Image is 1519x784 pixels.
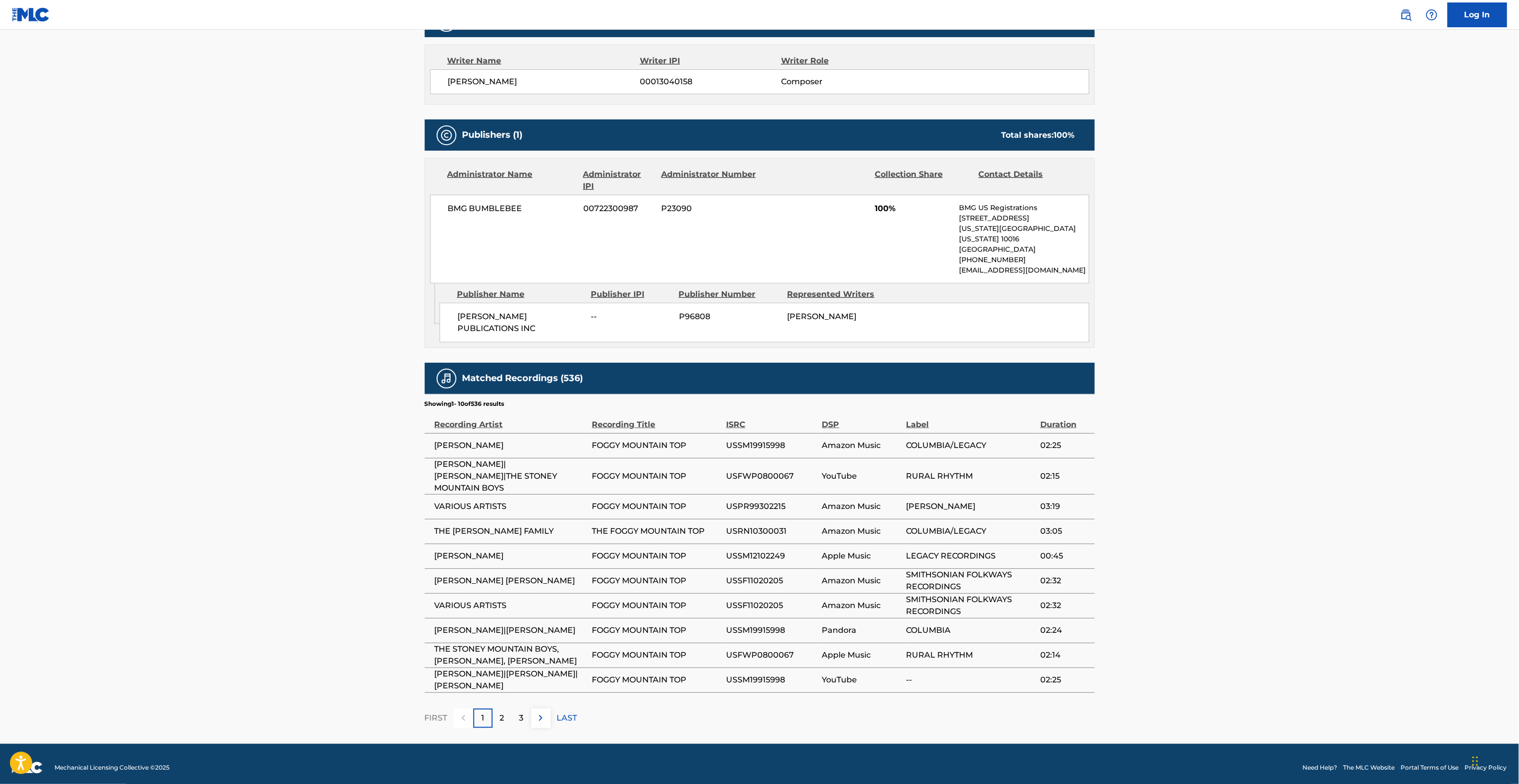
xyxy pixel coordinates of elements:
[906,674,1035,686] span: --
[726,470,817,482] span: USFWP0800067
[457,311,584,335] span: [PERSON_NAME] PUBLICATIONS INC
[592,575,721,587] span: FOGGY MOUNTAIN TOP
[781,76,909,88] span: Composer
[822,501,901,512] span: Amazon Music
[1303,763,1338,772] a: Need Help?
[435,643,587,667] span: THE STONEY MOUNTAIN BOYS, [PERSON_NAME], [PERSON_NAME]
[592,440,721,451] span: FOGGY MOUNTAIN TOP
[481,712,484,724] p: 1
[906,569,1035,593] span: SMITHSONIAN FOLKWAYS RECORDINGS
[535,712,547,724] img: right
[592,470,721,482] span: FOGGY MOUNTAIN TOP
[822,575,901,587] span: Amazon Music
[875,168,971,192] div: Collection Share
[448,168,576,192] div: Administrator Name
[557,712,577,724] p: LAST
[822,470,901,482] span: YouTube
[822,550,901,562] span: Apple Music
[1448,2,1507,27] a: Log In
[822,525,901,537] span: Amazon Music
[441,129,452,141] img: Publishers
[435,668,587,692] span: [PERSON_NAME]|[PERSON_NAME]|[PERSON_NAME]
[1040,550,1089,562] span: 00:45
[435,575,587,587] span: [PERSON_NAME] [PERSON_NAME]
[592,674,721,686] span: FOGGY MOUNTAIN TOP
[726,525,817,537] span: USRN10300031
[435,501,587,512] span: VARIOUS ARTISTS
[592,550,721,562] span: FOGGY MOUNTAIN TOP
[1465,763,1507,772] a: Privacy Policy
[462,373,583,384] h5: Matched Recordings (536)
[906,550,1035,562] span: LEGACY RECORDINGS
[906,525,1035,537] span: COLUMBIA/LEGACY
[726,624,817,636] span: USSM19915998
[822,408,901,431] div: DSP
[1426,9,1438,21] img: help
[500,712,505,724] p: 2
[959,255,1088,265] p: [PHONE_NUMBER]
[425,712,448,724] p: FIRST
[55,763,169,772] span: Mechanical Licensing Collective © 2025
[1396,5,1416,25] a: Public Search
[457,288,583,300] div: Publisher Name
[959,203,1088,213] p: BMG US Registrations
[1040,649,1089,661] span: 02:14
[591,311,672,323] span: --
[425,399,505,408] p: Showing 1 - 10 of 536 results
[679,311,780,323] span: P96808
[583,168,654,192] div: Administrator IPI
[1400,9,1412,21] img: search
[1040,440,1089,451] span: 02:25
[448,76,640,88] span: [PERSON_NAME]
[592,501,721,512] span: FOGGY MOUNTAIN TOP
[435,550,587,562] span: [PERSON_NAME]
[1002,129,1075,141] div: Total shares:
[1040,501,1089,512] span: 03:19
[1040,408,1089,431] div: Duration
[1472,746,1478,776] div: Drag
[906,408,1035,431] div: Label
[1040,624,1089,636] span: 02:24
[822,649,901,661] span: Apple Music
[959,213,1088,224] p: [STREET_ADDRESS]
[822,600,901,612] span: Amazon Music
[1344,763,1395,772] a: The MLC Website
[583,203,654,215] span: 00722300987
[1040,600,1089,612] span: 02:32
[959,244,1088,255] p: [GEOGRAPHIC_DATA]
[640,55,781,67] div: Writer IPI
[906,649,1035,661] span: RURAL RHYTHM
[448,203,576,215] span: BMG BUMBLEBEE
[906,594,1035,617] span: SMITHSONIAN FOLKWAYS RECORDINGS
[1422,5,1442,25] div: Help
[726,550,817,562] span: USSM12102249
[726,408,817,431] div: ISRC
[726,440,817,451] span: USSM19915998
[781,55,909,67] div: Writer Role
[822,674,901,686] span: YouTube
[519,712,524,724] p: 3
[726,649,817,661] span: USFWP0800067
[1401,763,1459,772] a: Portal Terms of Use
[592,525,721,537] span: THE FOGGY MOUNTAIN TOP
[959,224,1088,244] p: [US_STATE][GEOGRAPHIC_DATA][US_STATE] 10016
[788,312,857,321] span: [PERSON_NAME]
[1040,525,1089,537] span: 03:05
[906,501,1035,512] span: [PERSON_NAME]
[462,129,523,141] h5: Publishers (1)
[1040,674,1089,686] span: 02:25
[435,600,587,612] span: VARIOUS ARTISTS
[441,373,452,385] img: Matched Recordings
[726,674,817,686] span: USSM19915998
[435,525,587,537] span: THE [PERSON_NAME] FAMILY
[592,600,721,612] span: FOGGY MOUNTAIN TOP
[591,288,672,300] div: Publisher IPI
[592,649,721,661] span: FOGGY MOUNTAIN TOP
[435,408,587,431] div: Recording Artist
[726,501,817,512] span: USPR99302215
[435,440,587,451] span: [PERSON_NAME]
[1469,736,1519,784] iframe: Chat Widget
[906,440,1035,451] span: COLUMBIA/LEGACY
[592,624,721,636] span: FOGGY MOUNTAIN TOP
